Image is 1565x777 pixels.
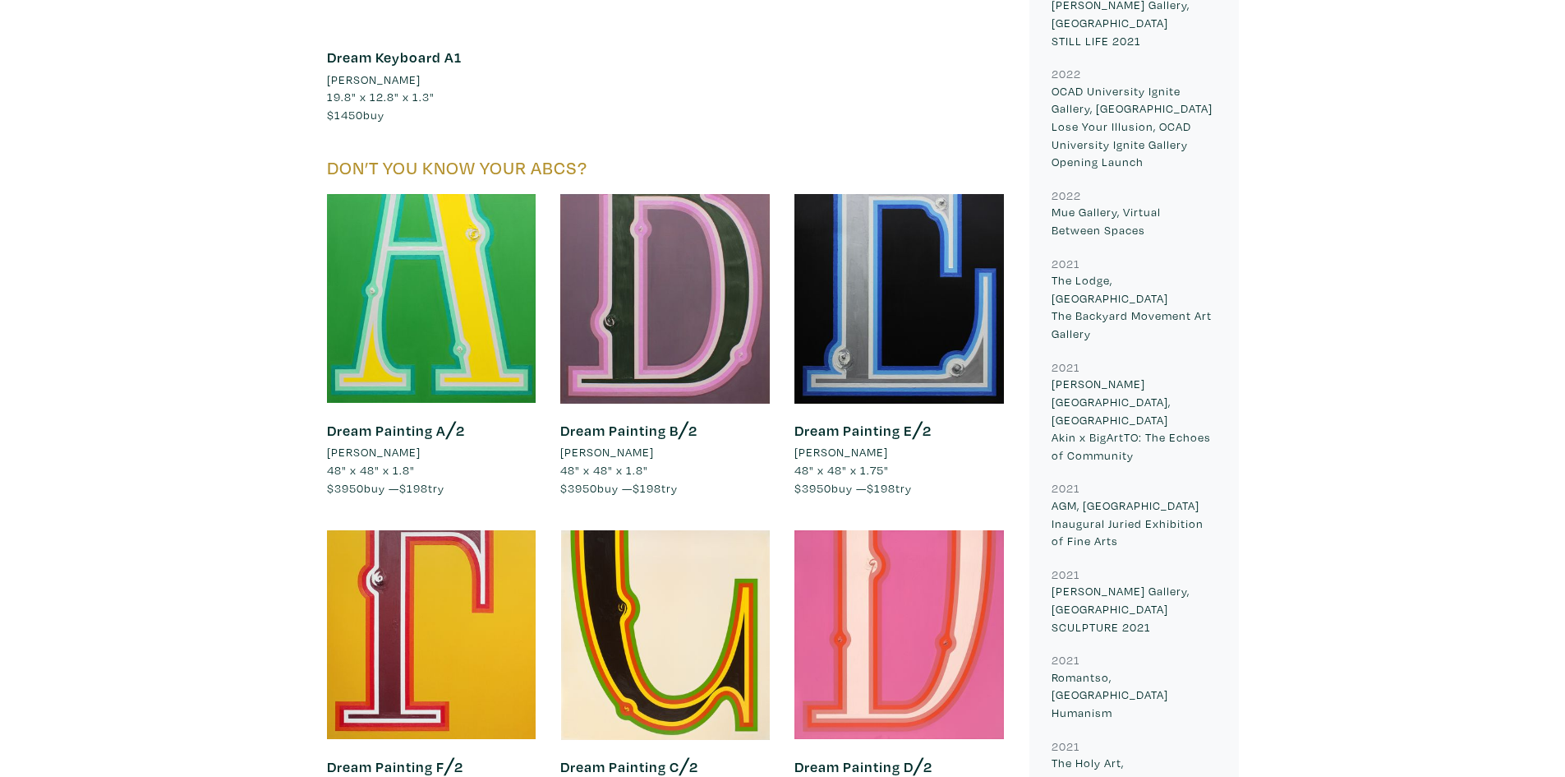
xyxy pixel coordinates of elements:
[560,443,654,461] li: [PERSON_NAME]
[1052,567,1080,582] small: 2021
[1052,738,1080,754] small: 2021
[399,480,428,496] span: $198
[1052,480,1080,496] small: 2021
[560,443,770,461] a: [PERSON_NAME]
[794,443,1004,461] a: [PERSON_NAME]
[560,421,697,440] a: Dream Painting B╱2
[794,757,932,776] a: Dream Painting D╱2
[1052,375,1217,464] p: [PERSON_NAME][GEOGRAPHIC_DATA], [GEOGRAPHIC_DATA] Akin x BigArtTO: The Echoes of Community
[560,757,698,776] a: Dream Painting C╱2
[560,480,597,496] span: $3950
[327,107,384,123] span: buy
[327,443,536,461] a: [PERSON_NAME]
[560,480,678,496] span: buy — try
[1052,652,1080,668] small: 2021
[327,421,465,440] a: Dream Painting A╱2
[327,480,444,496] span: buy — try
[1052,256,1080,271] small: 2021
[1052,359,1080,375] small: 2021
[633,480,661,496] span: $198
[327,443,421,461] li: [PERSON_NAME]
[794,480,831,496] span: $3950
[1052,582,1217,636] p: [PERSON_NAME] Gallery, [GEOGRAPHIC_DATA] SCULPTURE 2021
[327,71,421,89] li: [PERSON_NAME]
[327,157,1005,179] h5: DON’T YOU KNOW YOUR ABCS?
[327,462,415,478] span: 48" x 48" x 1.8"
[327,89,435,104] span: 19.8" x 12.8" x 1.3"
[1052,497,1217,550] p: AGM, [GEOGRAPHIC_DATA] Inaugural Juried Exhibition of Fine Arts
[1052,82,1217,171] p: OCAD University Ignite Gallery, [GEOGRAPHIC_DATA] Lose Your Illusion, OCAD University Ignite Gall...
[794,480,912,496] span: buy — try
[327,480,364,496] span: $3950
[1052,271,1217,342] p: The Lodge, [GEOGRAPHIC_DATA] The Backyard Movement Art Gallery
[794,443,888,461] li: [PERSON_NAME]
[1052,66,1081,81] small: 2022
[560,462,648,478] span: 48" x 48" x 1.8"
[794,462,889,478] span: 48" x 48" x 1.75"
[327,757,463,776] a: Dream Painting F╱2
[327,48,462,67] a: Dream Keyboard A1
[327,71,536,89] a: [PERSON_NAME]
[327,107,363,123] span: $1450
[867,480,895,496] span: $198
[1052,668,1217,722] p: Romantso, [GEOGRAPHIC_DATA] Humanism
[1052,203,1217,238] p: Mue Gallery, Virtual Between Spaces
[1052,187,1081,203] small: 2022
[794,421,932,440] a: Dream Painting E╱2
